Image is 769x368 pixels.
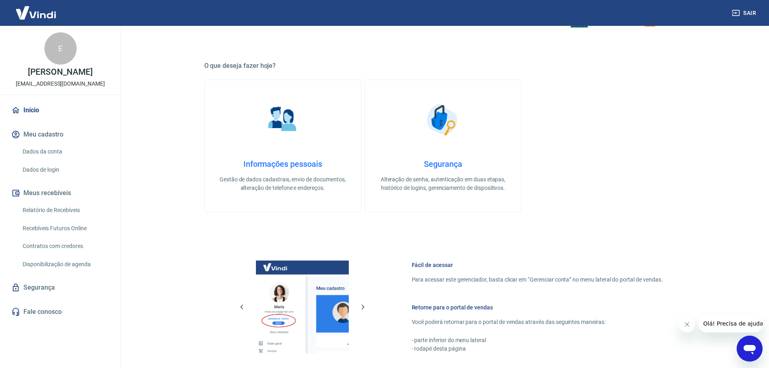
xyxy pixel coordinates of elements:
[44,32,77,65] div: E
[365,80,522,212] a: SegurançaSegurançaAlteração de senha, autenticação em duas etapas, histórico de logins, gerenciam...
[10,279,111,297] a: Segurança
[204,62,682,70] h5: O que deseja fazer hoje?
[412,336,663,345] p: - parte inferior do menu lateral
[256,261,349,353] img: Imagem da dashboard mostrando o botão de gerenciar conta na sidebar no lado esquerdo
[19,143,111,160] a: Dados da conta
[19,256,111,273] a: Disponibilização de agenda
[218,175,348,192] p: Gestão de dados cadastrais, envio de documentos, alteração de telefone e endereços.
[412,345,663,353] p: - rodapé desta página
[378,159,508,169] h4: Segurança
[10,303,111,321] a: Fale conosco
[19,162,111,178] a: Dados de login
[378,175,508,192] p: Alteração de senha, autenticação em duas etapas, histórico de logins, gerenciamento de dispositivos.
[218,159,348,169] h4: Informações pessoais
[5,6,68,12] span: Olá! Precisa de ajuda?
[412,275,663,284] p: Para acessar este gerenciador, basta clicar em “Gerenciar conta” no menu lateral do portal de ven...
[28,68,92,76] p: [PERSON_NAME]
[412,261,663,269] h6: Fácil de acessar
[262,99,303,140] img: Informações pessoais
[16,80,105,88] p: [EMAIL_ADDRESS][DOMAIN_NAME]
[423,99,463,140] img: Segurança
[10,126,111,143] button: Meu cadastro
[19,220,111,237] a: Recebíveis Futuros Online
[10,0,62,25] img: Vindi
[698,315,763,332] iframe: Mensagem da empresa
[412,303,663,311] h6: Retorne para o portal de vendas
[204,80,361,212] a: Informações pessoaisInformações pessoaisGestão de dados cadastrais, envio de documentos, alteraçã...
[679,316,695,332] iframe: Fechar mensagem
[730,6,759,21] button: Sair
[10,101,111,119] a: Início
[737,336,763,362] iframe: Botão para abrir a janela de mensagens
[10,184,111,202] button: Meus recebíveis
[412,318,663,326] p: Você poderá retornar para o portal de vendas através das seguintes maneiras:
[19,238,111,254] a: Contratos com credores
[19,202,111,219] a: Relatório de Recebíveis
